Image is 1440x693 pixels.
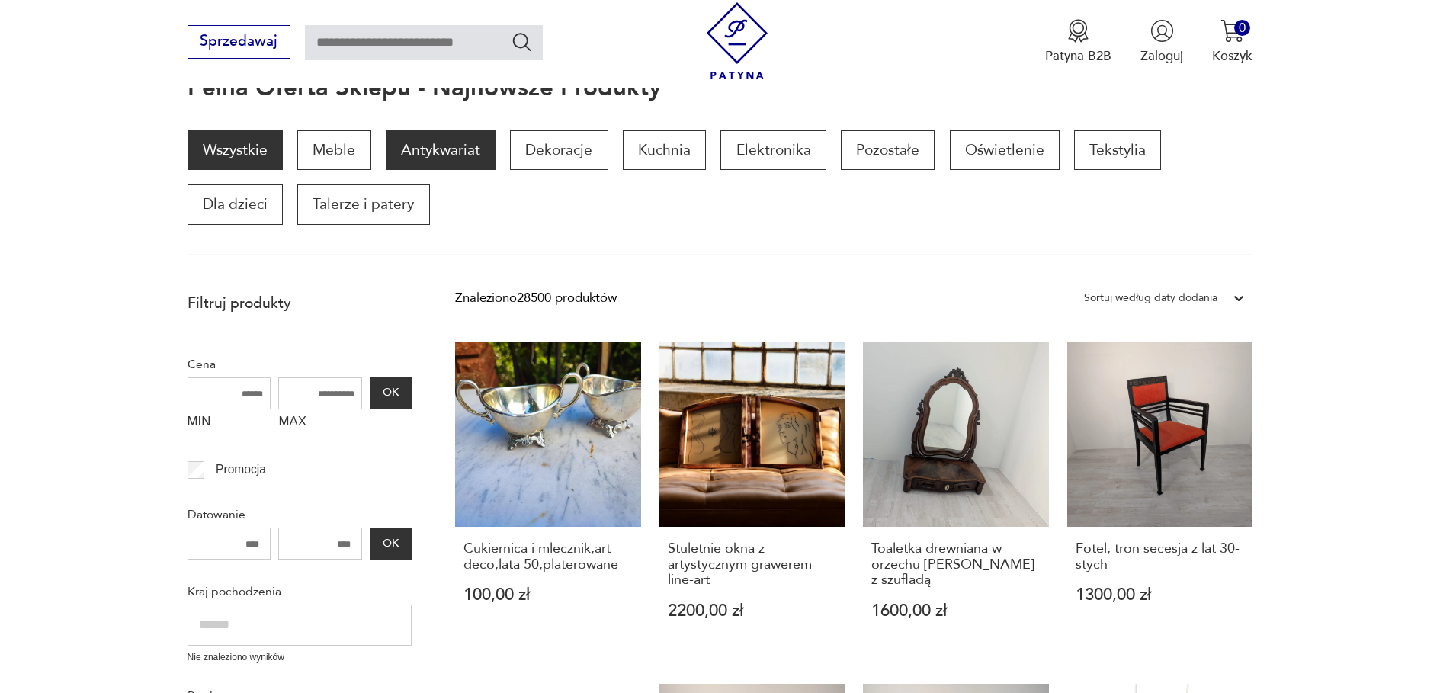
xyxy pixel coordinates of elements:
p: Kraj pochodzenia [188,582,412,602]
h3: Toaletka drewniana w orzechu [PERSON_NAME] z szufladą [871,541,1041,588]
a: Oświetlenie [950,130,1060,170]
p: 100,00 zł [463,587,633,603]
img: Ikona medalu [1066,19,1090,43]
a: Antykwariat [386,130,496,170]
a: Wszystkie [188,130,283,170]
a: Dla dzieci [188,184,283,224]
a: Elektronika [720,130,826,170]
p: Promocja [216,460,266,480]
img: Patyna - sklep z meblami i dekoracjami vintage [699,2,776,79]
h3: Stuletnie okna z artystycznym grawerem line-art [668,541,837,588]
label: MIN [188,409,271,438]
p: Nie znaleziono wyników [188,650,412,665]
button: OK [370,377,411,409]
p: 2200,00 zł [668,603,837,619]
button: 0Koszyk [1212,19,1252,65]
button: OK [370,528,411,560]
button: Patyna B2B [1045,19,1111,65]
a: Cukiernica i mlecznik,art deco,lata 50,platerowaneCukiernica i mlecznik,art deco,lata 50,platerow... [455,342,641,655]
a: Stuletnie okna z artystycznym grawerem line-artStuletnie okna z artystycznym grawerem line-art220... [659,342,845,655]
img: Ikona koszyka [1220,19,1244,43]
a: Talerze i patery [297,184,429,224]
h3: Fotel, tron secesja z lat 30-stych [1076,541,1245,573]
button: Szukaj [511,30,533,53]
button: Zaloguj [1140,19,1183,65]
label: MAX [278,409,362,438]
img: Ikonka użytkownika [1150,19,1174,43]
a: Pozostałe [841,130,935,170]
p: Datowanie [188,505,412,525]
h3: Cukiernica i mlecznik,art deco,lata 50,platerowane [463,541,633,573]
p: Patyna B2B [1045,47,1111,65]
a: Fotel, tron secesja z lat 30-stychFotel, tron secesja z lat 30-stych1300,00 zł [1067,342,1253,655]
a: Toaletka drewniana w orzechu Ludwik XIX z szufladąToaletka drewniana w orzechu [PERSON_NAME] z sz... [863,342,1049,655]
p: 1300,00 zł [1076,587,1245,603]
a: Dekoracje [510,130,608,170]
p: Zaloguj [1140,47,1183,65]
a: Sprzedawaj [188,37,290,49]
div: Znaleziono 28500 produktów [455,288,617,308]
p: Cena [188,355,412,374]
div: Sortuj według daty dodania [1084,288,1217,308]
a: Kuchnia [623,130,706,170]
div: 0 [1234,20,1250,36]
p: Koszyk [1212,47,1252,65]
button: Sprzedawaj [188,25,290,59]
h1: Pełna oferta sklepu - najnowsze produkty [188,75,661,101]
p: 1600,00 zł [871,603,1041,619]
a: Meble [297,130,370,170]
a: Tekstylia [1074,130,1161,170]
a: Ikona medaluPatyna B2B [1045,19,1111,65]
p: Filtruj produkty [188,294,412,313]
